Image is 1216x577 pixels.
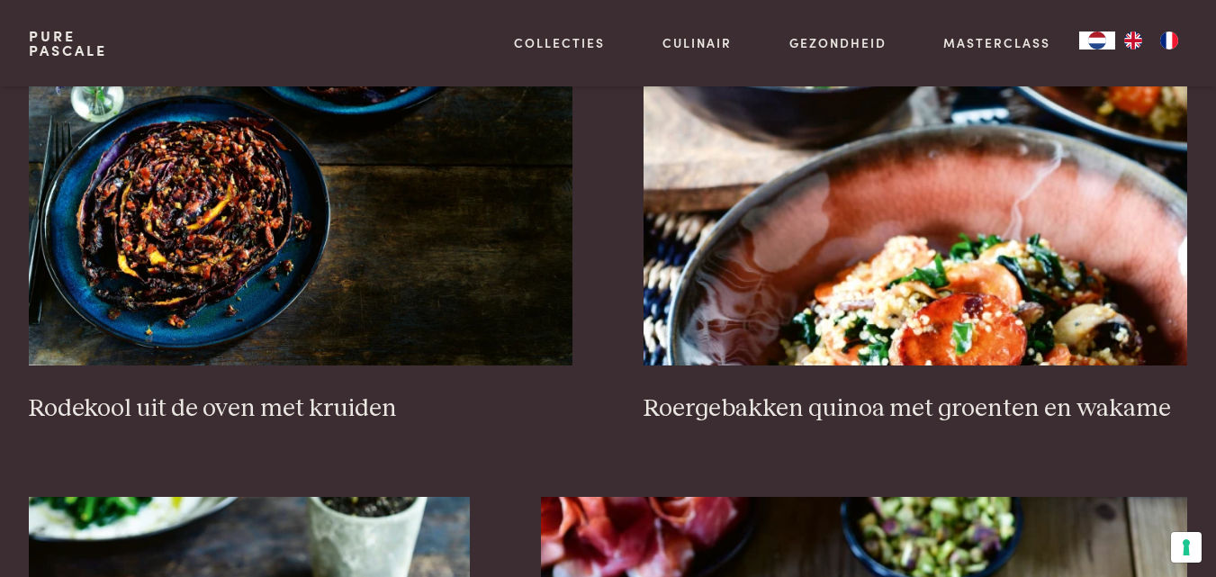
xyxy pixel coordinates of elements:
a: PurePascale [29,29,107,58]
aside: Language selected: Nederlands [1079,32,1187,50]
img: Roergebakken quinoa met groenten en wakame [644,5,1187,365]
img: Rodekool uit de oven met kruiden [29,5,572,365]
a: EN [1115,32,1151,50]
a: FR [1151,32,1187,50]
a: Masterclass [943,33,1050,52]
ul: Language list [1115,32,1187,50]
a: Rodekool uit de oven met kruiden Rodekool uit de oven met kruiden [29,5,572,425]
div: Language [1079,32,1115,50]
a: Gezondheid [789,33,887,52]
h3: Roergebakken quinoa met groenten en wakame [644,393,1187,425]
button: Uw voorkeuren voor toestemming voor trackingtechnologieën [1171,532,1202,563]
h3: Rodekool uit de oven met kruiden [29,393,572,425]
a: Roergebakken quinoa met groenten en wakame Roergebakken quinoa met groenten en wakame [644,5,1187,425]
a: Culinair [662,33,732,52]
a: Collecties [514,33,605,52]
a: NL [1079,32,1115,50]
